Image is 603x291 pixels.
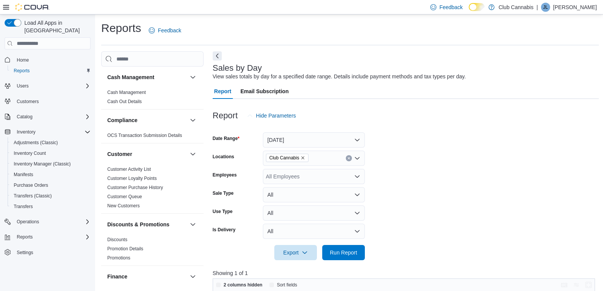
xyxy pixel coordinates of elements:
[8,65,94,76] button: Reports
[107,203,140,208] a: New Customers
[213,280,266,289] button: 2 columns hidden
[322,245,365,260] button: Run Report
[17,219,39,225] span: Operations
[213,172,237,178] label: Employees
[14,248,36,257] a: Settings
[213,190,234,196] label: Sale Type
[346,155,352,161] button: Clear input
[14,217,91,226] span: Operations
[107,89,146,95] span: Cash Management
[14,161,71,167] span: Inventory Manager (Classic)
[498,3,533,12] p: Club Cannabis
[11,191,91,200] span: Transfers (Classic)
[107,255,130,261] span: Promotions
[553,3,597,12] p: [PERSON_NAME]
[107,185,163,190] a: Customer Purchase History
[240,84,289,99] span: Email Subscription
[213,51,222,60] button: Next
[8,148,94,159] button: Inventory Count
[17,99,39,105] span: Customers
[107,221,169,228] h3: Discounts & Promotions
[11,170,91,179] span: Manifests
[263,205,365,221] button: All
[107,99,142,104] a: Cash Out Details
[107,246,143,251] a: Promotion Details
[15,3,49,11] img: Cova
[213,227,235,233] label: Is Delivery
[213,208,232,215] label: Use Type
[11,66,33,75] a: Reports
[572,280,581,289] button: Display options
[107,132,182,138] span: OCS Transaction Submission Details
[107,194,142,199] a: Customer Queue
[2,81,94,91] button: Users
[263,132,365,148] button: [DATE]
[17,83,29,89] span: Users
[256,112,296,119] span: Hide Parameters
[354,155,360,161] button: Open list of options
[8,201,94,212] button: Transfers
[2,247,94,258] button: Settings
[107,273,187,280] button: Finance
[244,108,299,123] button: Hide Parameters
[14,127,38,137] button: Inventory
[543,3,548,12] span: JL
[107,175,157,181] span: Customer Loyalty Points
[17,57,29,63] span: Home
[107,150,132,158] h3: Customer
[213,64,262,73] h3: Sales by Day
[17,129,35,135] span: Inventory
[213,269,599,277] p: Showing 1 of 1
[21,19,91,34] span: Load All Apps in [GEOGRAPHIC_DATA]
[14,81,91,91] span: Users
[266,280,300,289] button: Sort fields
[107,176,157,181] a: Customer Loyalty Points
[8,137,94,148] button: Adjustments (Classic)
[14,81,32,91] button: Users
[107,166,151,172] span: Customer Activity List
[101,131,204,143] div: Compliance
[11,66,91,75] span: Reports
[8,159,94,169] button: Inventory Manager (Classic)
[330,249,357,256] span: Run Report
[2,54,94,65] button: Home
[107,116,137,124] h3: Compliance
[101,88,204,109] div: Cash Management
[14,112,35,121] button: Catalog
[2,127,94,137] button: Inventory
[14,97,91,106] span: Customers
[11,170,36,179] a: Manifests
[14,56,32,65] a: Home
[17,234,33,240] span: Reports
[14,193,52,199] span: Transfers (Classic)
[263,187,365,202] button: All
[11,149,49,158] a: Inventory Count
[101,235,204,266] div: Discounts & Promotions
[107,73,187,81] button: Cash Management
[2,96,94,107] button: Customers
[107,184,163,191] span: Customer Purchase History
[107,150,187,158] button: Customer
[301,156,305,160] button: Remove Club Cannabis from selection in this group
[14,248,91,257] span: Settings
[14,182,48,188] span: Purchase Orders
[17,114,32,120] span: Catalog
[277,282,297,288] span: Sort fields
[213,154,234,160] label: Locations
[214,84,231,99] span: Report
[158,27,181,34] span: Feedback
[146,23,184,38] a: Feedback
[107,116,187,124] button: Compliance
[107,273,127,280] h3: Finance
[107,99,142,105] span: Cash Out Details
[584,280,593,289] button: Enter fullscreen
[14,232,91,242] span: Reports
[11,149,91,158] span: Inventory Count
[536,3,538,12] p: |
[17,250,33,256] span: Settings
[2,216,94,227] button: Operations
[107,237,127,243] span: Discounts
[107,167,151,172] a: Customer Activity List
